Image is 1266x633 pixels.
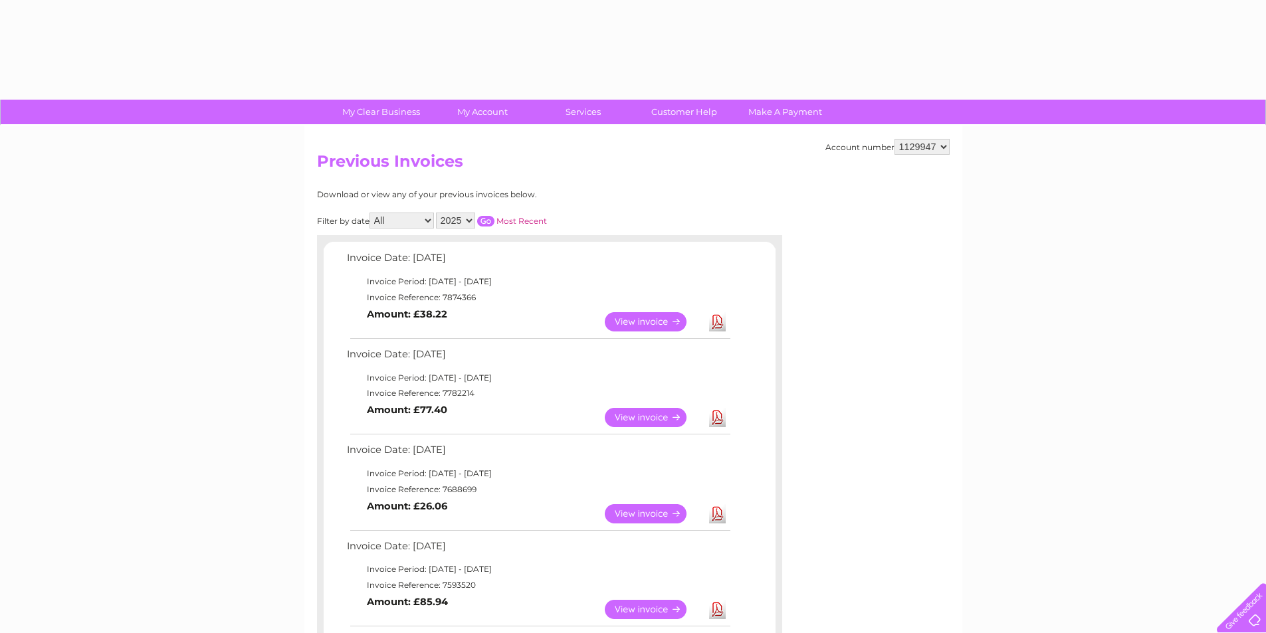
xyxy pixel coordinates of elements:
[709,408,726,427] a: Download
[709,600,726,619] a: Download
[317,213,666,228] div: Filter by date
[344,370,732,386] td: Invoice Period: [DATE] - [DATE]
[326,100,436,124] a: My Clear Business
[344,274,732,290] td: Invoice Period: [DATE] - [DATE]
[344,290,732,306] td: Invoice Reference: 7874366
[825,139,950,155] div: Account number
[629,100,739,124] a: Customer Help
[709,312,726,331] a: Download
[605,312,702,331] a: View
[344,561,732,577] td: Invoice Period: [DATE] - [DATE]
[528,100,638,124] a: Services
[367,500,447,512] b: Amount: £26.06
[317,152,950,177] h2: Previous Invoices
[605,600,702,619] a: View
[344,249,732,274] td: Invoice Date: [DATE]
[344,345,732,370] td: Invoice Date: [DATE]
[367,596,448,608] b: Amount: £85.94
[344,441,732,466] td: Invoice Date: [DATE]
[605,408,702,427] a: View
[344,385,732,401] td: Invoice Reference: 7782214
[496,216,547,226] a: Most Recent
[730,100,840,124] a: Make A Payment
[317,190,666,199] div: Download or view any of your previous invoices below.
[367,308,447,320] b: Amount: £38.22
[709,504,726,523] a: Download
[344,537,732,562] td: Invoice Date: [DATE]
[427,100,537,124] a: My Account
[344,466,732,482] td: Invoice Period: [DATE] - [DATE]
[344,577,732,593] td: Invoice Reference: 7593520
[367,404,447,416] b: Amount: £77.40
[605,504,702,523] a: View
[344,482,732,497] td: Invoice Reference: 7688699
